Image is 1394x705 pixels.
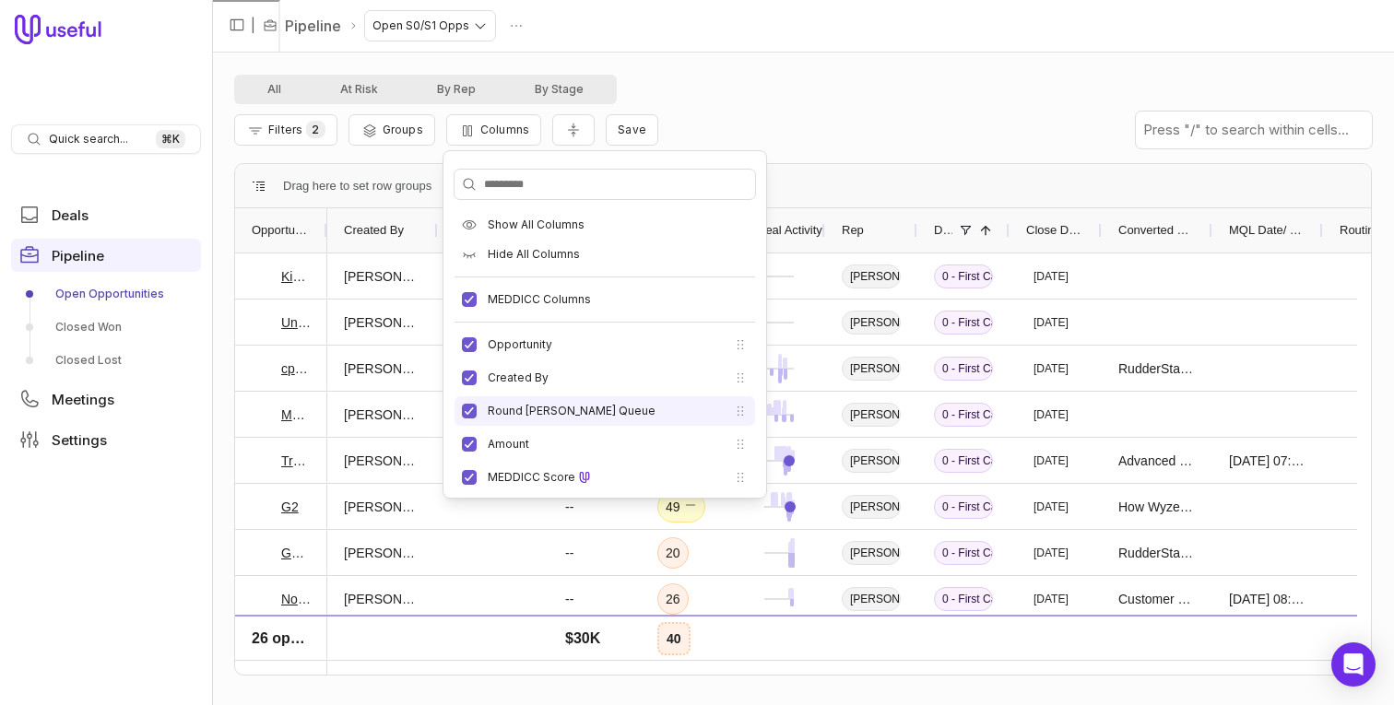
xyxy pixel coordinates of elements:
span: -- [565,496,573,518]
a: Closed Won [11,312,201,342]
a: Unilever - Insight Partners [281,311,311,334]
a: Mailchimp 2 Segment R&R [281,404,311,426]
a: Pipeline [285,15,341,37]
div: 20 [666,542,680,564]
a: Genie AI [281,542,311,564]
a: Kingfisher - Insight Partners [281,265,311,288]
span: Settings [52,433,107,447]
span: Contact Us | Contact Rudderstack Team [1118,634,1196,656]
span: Meetings [52,393,114,406]
span: [PERSON_NAME] [842,633,901,657]
span: 2 [306,121,325,138]
span: Save [618,123,646,136]
span: 0 - First Call Scheduled [934,357,993,381]
span: [PERSON_NAME] [842,587,901,611]
span: RudderStack | Customer Data Infrastructure Live Demo [1118,358,1196,380]
span: Rep [842,219,864,241]
label: Opportunity [488,337,552,352]
button: Columns [446,114,541,146]
div: Open Intercom Messenger [1331,642,1376,687]
span: [PERSON_NAME] [344,450,421,472]
button: Filter Pipeline [234,114,337,146]
a: Pipeline [11,239,201,272]
span: Advanced Event Tracking Features You're Probably Not Using [1118,450,1196,472]
time: [DATE] [1034,546,1069,560]
time: [DATE] [1034,407,1069,422]
span: 0 - First Call Scheduled [934,495,993,519]
span: No change [684,496,697,518]
span: How Wyze Laid the Groundwork for Scalable Personalization and ML-Driven Marketing with Snowflake’... [1118,496,1196,518]
input: Search columns [455,170,755,199]
button: Collapse all rows [552,114,595,147]
a: Rover [281,634,311,656]
button: Actions [502,12,530,40]
span: [PERSON_NAME] [344,265,421,288]
span: Created By [344,219,404,241]
span: [PERSON_NAME] [842,311,901,335]
span: 0 - First Call Scheduled [934,403,993,427]
button: All [238,78,311,100]
span: Deal Stage [934,219,952,241]
span: Pipeline [52,249,104,263]
time: [DATE] [1034,361,1069,376]
time: [DATE] [1034,315,1069,330]
span: Hide All Columns [488,247,580,262]
span: 0 - First Call Scheduled [934,633,993,657]
span: Drag here to set row groups [283,175,431,197]
label: Amount [488,437,529,452]
span: -- [565,588,573,610]
span: Customer Data Platform for Developers | [DOMAIN_NAME] [1118,588,1196,610]
span: -- [565,634,573,656]
span: [DATE] 08:00:00 GMT-0400 (Eastern Daylight Time) [1229,588,1306,610]
span: 0 - First Call Scheduled [934,311,993,335]
span: MQL Date/ Time [1229,219,1306,241]
span: Groups [383,123,423,136]
time: [DATE] [1034,592,1069,606]
label: Created By [488,370,549,385]
span: | [251,15,255,37]
span: Deal Activity [757,219,822,241]
span: [DATE] 08:00:00 GMT-0400 (Eastern Daylight Time) [1229,634,1306,656]
div: 23 [666,634,680,656]
span: 0 - First Call Scheduled [934,449,993,473]
span: Filters [268,123,302,136]
button: Create a new saved view [606,114,658,146]
span: RudderStack | Customer Data Infrastructure Live Demo [1118,542,1196,564]
span: [PERSON_NAME] [842,403,901,427]
a: Novemberfive [281,588,311,610]
a: Deals [11,198,201,231]
span: Deals [52,208,89,222]
span: [PERSON_NAME] [344,634,421,656]
a: Open Opportunities [11,279,201,309]
time: [DATE] [1034,638,1069,652]
span: Close Date [1026,219,1085,241]
time: [DATE] [1034,269,1069,284]
div: Row Groups [283,175,431,197]
a: Settings [11,423,201,456]
div: Pipeline submenu [11,279,201,375]
time: [DATE] [1034,499,1069,514]
label: MEDDICC Columns [488,292,591,307]
span: [PERSON_NAME] [344,311,421,334]
span: [PERSON_NAME] [344,358,421,380]
time: [DATE] [1034,453,1069,468]
span: 0 - First Call Scheduled [934,587,993,611]
span: [PERSON_NAME] [842,357,901,381]
span: [DATE] 07:00:00 GMT-0500 (Eastern Standard Time) [1229,450,1306,472]
input: Press "/" to search within cells... [1136,112,1372,148]
span: [PERSON_NAME] [344,542,421,564]
button: By Rep [408,78,505,100]
button: Group Pipeline [348,114,435,146]
kbd: ⌘ K [156,130,185,148]
span: [PERSON_NAME] [842,264,901,288]
a: Meetings [11,382,201,416]
a: cpxi-[GEOGRAPHIC_DATA] [281,358,311,380]
span: -- [565,542,573,564]
span: [PERSON_NAME] [344,404,421,426]
span: [PERSON_NAME] [842,541,901,565]
span: Show All Columns [488,217,585,232]
span: 0 - First Call Scheduled [934,264,993,288]
span: [PERSON_NAME] [344,588,421,610]
span: [PERSON_NAME] [842,449,901,473]
label: MEDDICC Score [488,470,575,485]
